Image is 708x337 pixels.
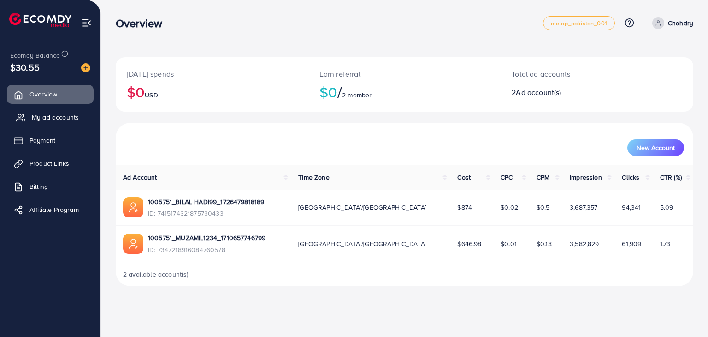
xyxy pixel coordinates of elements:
[29,182,48,191] span: Billing
[457,173,471,182] span: Cost
[537,203,550,212] span: $0.5
[537,173,549,182] span: CPM
[627,139,684,156] button: New Account
[127,68,297,79] p: [DATE] spends
[29,90,57,99] span: Overview
[501,203,518,212] span: $0.02
[298,203,426,212] span: [GEOGRAPHIC_DATA]/[GEOGRAPHIC_DATA]
[7,108,94,126] a: My ad accounts
[319,83,490,101] h2: $0
[81,18,92,28] img: menu
[570,173,602,182] span: Impression
[7,177,94,196] a: Billing
[298,239,426,248] span: [GEOGRAPHIC_DATA]/[GEOGRAPHIC_DATA]
[622,203,641,212] span: 94,341
[512,88,634,97] h2: 2
[457,239,481,248] span: $646.98
[123,197,143,217] img: ic-ads-acc.e4c84228.svg
[342,90,372,100] span: 2 member
[543,16,615,30] a: metap_pakistan_001
[7,131,94,150] a: Payment
[669,295,701,330] iframe: Chat
[337,81,342,102] span: /
[537,239,552,248] span: $0.18
[660,203,673,212] span: 5.09
[29,205,79,214] span: Affiliate Program
[32,113,79,122] span: My ad accounts
[7,154,94,173] a: Product Links
[123,270,189,279] span: 2 available account(s)
[148,233,265,242] a: 1005751_MUZAMIL1234_1710657746799
[622,173,639,182] span: Clicks
[7,85,94,103] a: Overview
[10,51,60,60] span: Ecomdy Balance
[501,173,513,182] span: CPC
[123,234,143,254] img: ic-ads-acc.e4c84228.svg
[570,239,599,248] span: 3,582,829
[637,144,675,151] span: New Account
[570,203,597,212] span: 3,687,357
[148,197,264,206] a: 1005751_BILAL HADI99_1726479818189
[668,18,693,29] p: Chohdry
[512,68,634,79] p: Total ad accounts
[9,13,71,27] img: logo
[516,87,561,97] span: Ad account(s)
[116,17,170,30] h3: Overview
[660,239,671,248] span: 1.73
[319,68,490,79] p: Earn referral
[148,245,265,254] span: ID: 7347218916084760578
[148,209,264,218] span: ID: 7415174321875730433
[10,60,40,74] span: $30.55
[81,63,90,72] img: image
[457,203,472,212] span: $874
[660,173,682,182] span: CTR (%)
[649,17,693,29] a: Chohdry
[127,83,297,101] h2: $0
[123,173,157,182] span: Ad Account
[7,200,94,219] a: Affiliate Program
[551,20,607,26] span: metap_pakistan_001
[298,173,329,182] span: Time Zone
[622,239,641,248] span: 61,909
[501,239,517,248] span: $0.01
[145,90,158,100] span: USD
[29,159,69,168] span: Product Links
[29,136,55,145] span: Payment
